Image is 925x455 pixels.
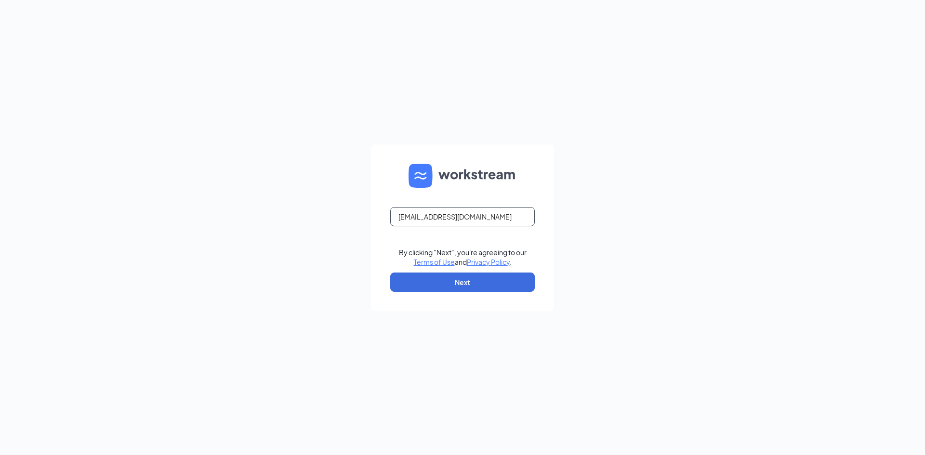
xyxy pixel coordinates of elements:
input: Email [390,207,535,226]
a: Privacy Policy [467,258,510,266]
img: WS logo and Workstream text [409,164,516,188]
div: By clicking "Next", you're agreeing to our and . [399,247,527,267]
button: Next [390,273,535,292]
a: Terms of Use [414,258,455,266]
